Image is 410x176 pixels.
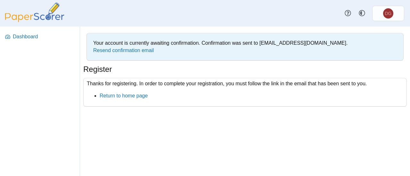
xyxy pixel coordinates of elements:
[3,3,67,22] img: PaperScorer
[385,11,392,16] span: Dylan Grimes
[13,33,75,40] span: Dashboard
[3,18,67,23] a: PaperScorer
[3,29,78,44] a: Dashboard
[383,8,393,19] span: Dylan Grimes
[100,93,148,98] a: Return to home page
[83,64,112,75] h1: Register
[83,78,407,107] div: Thanks for registering. In order to complete your registration, you must follow the link in the e...
[90,36,400,57] div: Your account is currently awaiting confirmation. Confirmation was sent to [EMAIL_ADDRESS][DOMAIN_...
[93,48,154,53] a: Resend confirmation email
[372,6,404,21] a: Dylan Grimes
